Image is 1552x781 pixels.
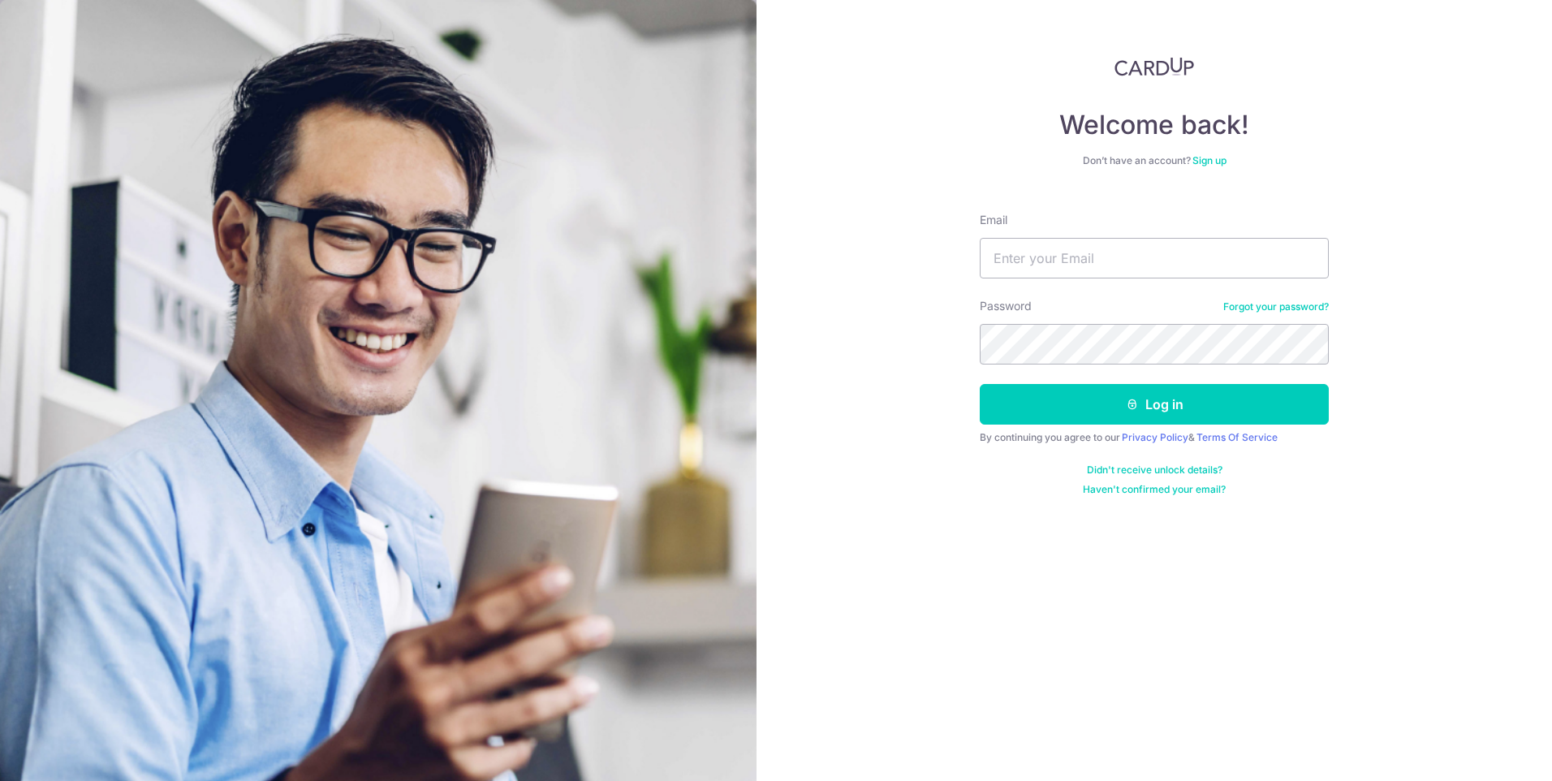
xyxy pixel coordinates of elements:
[1192,154,1227,166] a: Sign up
[980,109,1329,141] h4: Welcome back!
[1223,300,1329,313] a: Forgot your password?
[980,212,1007,228] label: Email
[980,298,1032,314] label: Password
[1122,431,1188,443] a: Privacy Policy
[1083,483,1226,496] a: Haven't confirmed your email?
[980,384,1329,425] button: Log in
[1087,464,1222,477] a: Didn't receive unlock details?
[1114,57,1194,76] img: CardUp Logo
[1196,431,1278,443] a: Terms Of Service
[980,238,1329,278] input: Enter your Email
[980,154,1329,167] div: Don’t have an account?
[980,431,1329,444] div: By continuing you agree to our &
